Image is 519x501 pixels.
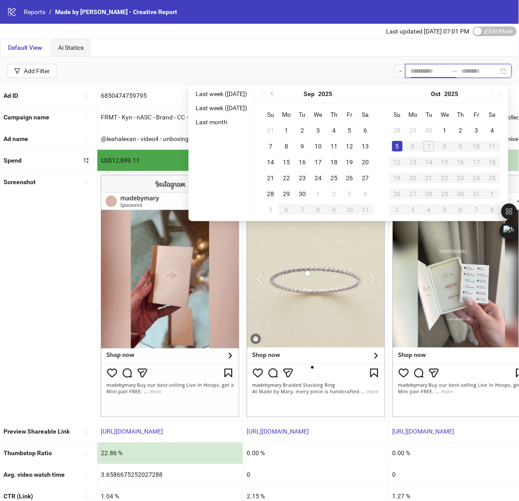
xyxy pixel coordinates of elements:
[358,202,374,218] td: 2025-10-11
[263,170,278,186] td: 2025-09-21
[97,85,243,106] div: 6850474759795
[297,173,308,183] div: 23
[358,154,374,170] td: 2025-09-20
[4,471,65,479] b: Avg. video watch time
[345,125,355,136] div: 5
[424,189,434,199] div: 28
[326,122,342,138] td: 2025-09-04
[469,122,485,138] td: 2025-10-03
[4,114,49,121] b: Campaign name
[487,125,498,136] div: 4
[8,44,42,51] span: Default View
[342,186,358,202] td: 2025-10-03
[392,204,403,215] div: 2
[437,202,453,218] td: 2025-11-05
[445,85,459,103] button: Choose a year
[329,157,339,167] div: 18
[345,141,355,152] div: 12
[389,170,405,186] td: 2025-10-19
[310,170,326,186] td: 2025-09-24
[329,141,339,152] div: 11
[297,125,308,136] div: 2
[294,170,310,186] td: 2025-09-23
[263,107,278,122] th: Su
[329,189,339,199] div: 2
[83,179,89,185] span: sort-ascending
[83,114,89,120] span: sort-ascending
[297,189,308,199] div: 30
[360,157,371,167] div: 20
[437,154,453,170] td: 2025-10-15
[97,107,243,128] div: FRMT - Kyn - nASC - Brand - CC - [DATE] - Collection - Free Gift - Mini Hoops
[421,107,437,122] th: Tu
[83,472,89,478] span: sort-ascending
[313,189,323,199] div: 1
[440,157,450,167] div: 15
[297,157,308,167] div: 16
[437,170,453,186] td: 2025-10-22
[358,138,374,154] td: 2025-09-13
[469,107,485,122] th: Fr
[310,186,326,202] td: 2025-10-01
[14,68,20,74] span: filter
[389,154,405,170] td: 2025-10-12
[360,189,371,199] div: 4
[319,85,333,103] button: Choose a year
[313,125,323,136] div: 3
[408,189,419,199] div: 27
[456,157,466,167] div: 16
[263,154,278,170] td: 2025-09-14
[471,125,482,136] div: 3
[97,150,243,171] div: US$12,899.11
[405,138,421,154] td: 2025-10-06
[469,202,485,218] td: 2025-11-07
[263,122,278,138] td: 2025-08-31
[4,178,36,186] b: Screenshot
[453,122,469,138] td: 2025-10-02
[97,464,243,486] div: 3.6586675252027288
[437,107,453,122] th: We
[326,138,342,154] td: 2025-09-11
[281,204,292,215] div: 6
[487,157,498,167] div: 18
[405,122,421,138] td: 2025-09-29
[192,89,251,99] li: Last week ([DATE])
[265,157,276,167] div: 14
[424,125,434,136] div: 30
[408,173,419,183] div: 20
[345,157,355,167] div: 19
[437,138,453,154] td: 2025-10-08
[326,107,342,122] th: Th
[342,122,358,138] td: 2025-09-05
[440,125,450,136] div: 1
[485,170,500,186] td: 2025-10-25
[471,141,482,152] div: 10
[243,464,389,486] div: 0
[469,186,485,202] td: 2025-10-31
[265,173,276,183] div: 21
[456,189,466,199] div: 30
[4,493,33,500] b: CTR (Link)
[487,204,498,215] div: 8
[326,170,342,186] td: 2025-09-25
[389,107,405,122] th: Su
[278,154,294,170] td: 2025-09-15
[389,122,405,138] td: 2025-09-28
[278,138,294,154] td: 2025-09-08
[392,141,403,152] div: 5
[392,125,403,136] div: 28
[278,107,294,122] th: Mo
[345,204,355,215] div: 10
[453,138,469,154] td: 2025-10-09
[342,202,358,218] td: 2025-10-10
[405,202,421,218] td: 2025-11-03
[471,173,482,183] div: 24
[394,64,405,78] div: -
[297,204,308,215] div: 7
[83,157,89,163] span: sort-descending
[389,138,405,154] td: 2025-10-05
[469,170,485,186] td: 2025-10-24
[392,189,403,199] div: 26
[440,204,450,215] div: 5
[247,428,309,435] a: [URL][DOMAIN_NAME]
